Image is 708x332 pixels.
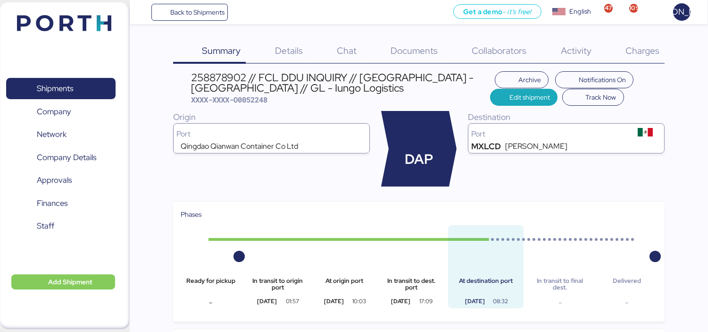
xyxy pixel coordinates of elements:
[509,92,550,103] span: Edit shipment
[277,297,308,306] div: 01:57
[405,149,433,170] span: DAP
[381,297,420,306] div: [DATE]
[569,7,591,17] div: English
[151,4,228,21] a: Back to Shipments
[202,44,241,57] span: Summary
[337,44,357,57] span: Chat
[248,297,287,306] div: [DATE]
[37,128,67,141] span: Network
[48,276,92,288] span: Add Shipment
[37,105,71,119] span: Company
[6,101,116,122] a: Company
[37,82,73,95] span: Shipments
[6,78,116,100] a: Shipments
[11,274,115,289] button: Add Shipment
[391,44,438,57] span: Documents
[6,192,116,214] a: Finances
[314,297,353,306] div: [DATE]
[6,215,116,237] a: Staff
[597,278,657,291] div: Delivered
[555,71,633,88] button: Notifications On
[471,130,630,138] div: Port
[505,143,567,150] div: [PERSON_NAME]
[191,72,491,94] div: 258878902 // FCL DDU INQUIRY // [GEOGRAPHIC_DATA] - [GEOGRAPHIC_DATA] // GL - Iungo Logistics
[411,297,441,306] div: 17:09
[456,297,495,306] div: [DATE]
[181,297,241,308] div: -
[597,297,657,308] div: -
[37,173,72,187] span: Approvals
[530,278,590,291] div: In transit to final dest.
[579,74,626,85] span: Notifications On
[173,111,370,123] div: Origin
[468,111,665,123] div: Destination
[6,124,116,145] a: Network
[135,4,151,20] button: Menu
[37,196,67,210] span: Finances
[625,44,659,57] span: Charges
[37,219,54,233] span: Staff
[6,170,116,191] a: Approvals
[314,278,375,291] div: At origin port
[561,44,591,57] span: Activity
[6,146,116,168] a: Company Details
[562,89,624,106] button: Track Now
[181,143,298,150] div: Qingdao Qianwan Container Co Ltd
[181,209,657,220] div: Phases
[176,130,335,138] div: Port
[518,74,541,85] span: Archive
[586,92,616,103] span: Track Now
[530,297,590,308] div: -
[471,143,501,150] div: MXLCD
[381,278,441,291] div: In transit to dest. port
[37,151,96,164] span: Company Details
[181,278,241,291] div: Ready for pickup
[191,95,267,104] span: XXXX-XXXX-O0052248
[456,278,516,291] div: At destination port
[248,278,308,291] div: In transit to origin port
[485,297,516,306] div: 08:32
[472,44,526,57] span: Collaborators
[344,297,375,306] div: 10:03
[495,71,549,88] button: Archive
[170,7,225,18] span: Back to Shipments
[275,44,303,57] span: Details
[490,89,558,106] button: Edit shipment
